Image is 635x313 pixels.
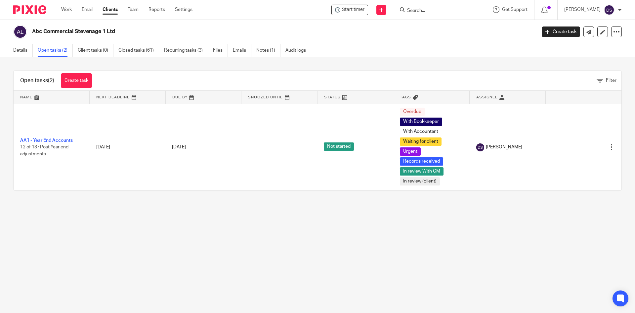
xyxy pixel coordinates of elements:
[32,28,432,35] h2: Abc Commercial Stevenage 1 Ltd
[128,6,139,13] a: Team
[486,144,522,150] span: [PERSON_NAME]
[248,95,283,99] span: Snoozed Until
[406,8,466,14] input: Search
[400,147,421,156] span: Urgent
[20,77,54,84] h1: Open tasks
[400,118,442,126] span: With Bookkeeper
[90,104,166,190] td: [DATE]
[400,108,425,116] span: Overdue
[256,44,280,57] a: Notes (1)
[13,25,27,39] img: svg%3E
[400,177,440,185] span: In review (client)
[400,95,411,99] span: Tags
[342,6,364,13] span: Start timer
[331,5,368,15] div: Abc Commercial Stevenage 1 Ltd
[476,143,484,151] img: svg%3E
[13,44,33,57] a: Details
[285,44,311,57] a: Audit logs
[148,6,165,13] a: Reports
[48,78,54,83] span: (2)
[542,26,580,37] a: Create task
[82,6,93,13] a: Email
[400,128,442,136] span: With Accountant
[118,44,159,57] a: Closed tasks (61)
[20,138,73,143] a: AA1 - Year End Accounts
[20,145,68,156] span: 12 of 13 · Post Year end adjustments
[233,44,251,57] a: Emails
[502,7,528,12] span: Get Support
[564,6,601,13] p: [PERSON_NAME]
[606,78,616,83] span: Filter
[38,44,73,57] a: Open tasks (2)
[400,167,444,176] span: In review With CM
[400,137,442,146] span: Waiting for client
[324,142,354,151] span: Not started
[164,44,208,57] a: Recurring tasks (3)
[324,95,341,99] span: Status
[175,6,192,13] a: Settings
[61,6,72,13] a: Work
[213,44,228,57] a: Files
[13,5,46,14] img: Pixie
[103,6,118,13] a: Clients
[172,145,186,149] span: [DATE]
[604,5,614,15] img: svg%3E
[61,73,92,88] a: Create task
[78,44,113,57] a: Client tasks (0)
[400,157,443,166] span: Records received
